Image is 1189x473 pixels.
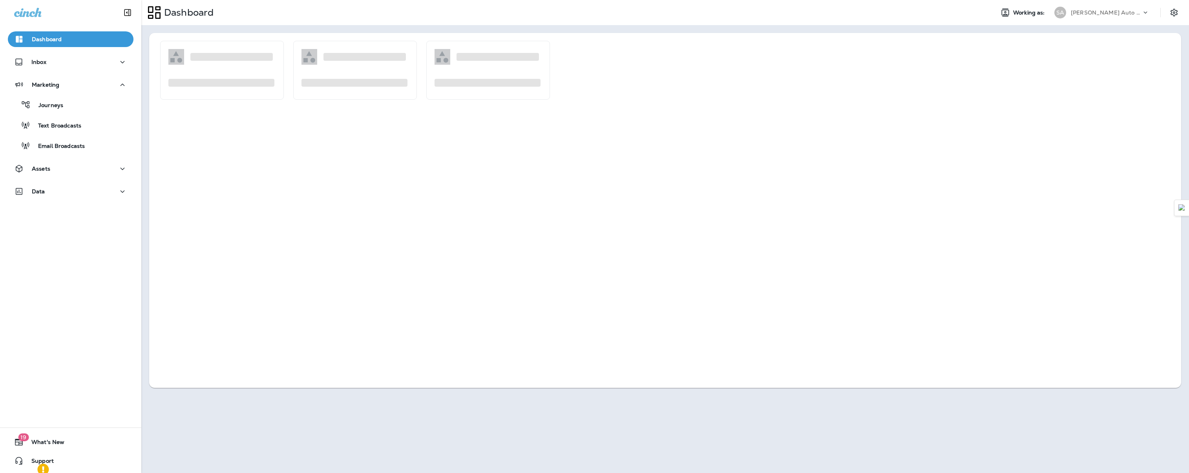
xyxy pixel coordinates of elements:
span: 19 [18,433,29,441]
span: What's New [24,439,64,448]
button: Assets [8,161,133,176]
button: 19What's New [8,434,133,450]
span: Working as: [1013,9,1047,16]
p: Journeys [31,102,63,109]
p: Data [32,188,45,195]
div: SA [1054,7,1066,18]
p: Dashboard [161,7,214,18]
p: Text Broadcasts [30,122,81,130]
button: Text Broadcasts [8,117,133,133]
button: Support [8,453,133,469]
span: Support [24,458,54,467]
p: Email Broadcasts [30,143,85,150]
button: Data [8,184,133,199]
button: Dashboard [8,31,133,47]
img: Detect Auto [1178,204,1185,211]
button: Collapse Sidebar [117,5,139,20]
button: Journeys [8,96,133,113]
button: Settings [1167,5,1181,20]
p: [PERSON_NAME] Auto Service & Tire Pros [1071,9,1142,16]
p: Inbox [31,59,46,65]
p: Assets [32,166,50,172]
button: Inbox [8,54,133,70]
p: Dashboard [32,36,62,42]
button: Marketing [8,77,133,93]
p: Marketing [32,82,59,88]
button: Email Broadcasts [8,137,133,154]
